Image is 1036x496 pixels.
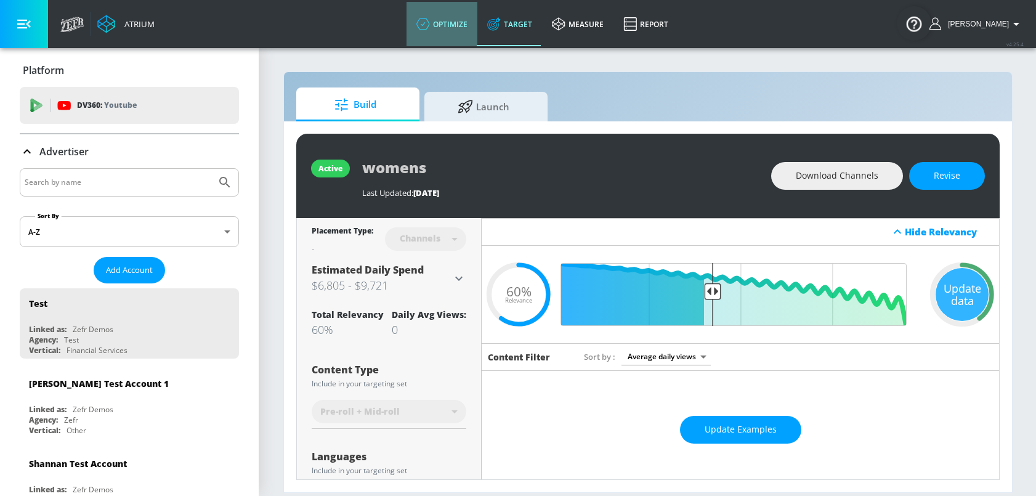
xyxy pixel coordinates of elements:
p: Advertiser [39,145,89,158]
span: Download Channels [796,168,878,184]
div: A-Z [20,216,239,247]
span: Update Examples [705,422,777,437]
a: optimize [407,2,477,46]
a: Target [477,2,542,46]
div: Last Updated: [362,187,759,198]
div: Zefr Demos [73,404,113,415]
span: Estimated Daily Spend [312,263,424,277]
input: Final Threshold [568,263,913,326]
div: TestLinked as:Zefr DemosAgency:TestVertical:Financial Services [20,288,239,359]
a: Report [613,2,678,46]
div: active [318,163,342,174]
label: Sort By [35,212,62,220]
div: Financial Services [67,345,127,356]
button: Download Channels [771,162,903,190]
span: 60% [506,285,532,298]
div: Linked as: [29,484,67,495]
h3: $6,805 - $9,721 [312,277,451,294]
span: Build [309,90,402,120]
div: [PERSON_NAME] Test Account 1Linked as:Zefr DemosAgency:ZefrVertical:Other [20,368,239,439]
div: Hide Relevancy [905,226,992,238]
div: Zefr Demos [73,484,113,495]
div: Update data [936,268,989,321]
div: Total Relevancy [312,309,384,320]
span: Sort by [584,351,615,362]
div: Agency: [29,335,58,345]
button: Add Account [94,257,165,283]
span: Pre-roll + Mid-roll [320,405,400,418]
span: Relevance [505,298,532,304]
h6: Content Filter [488,351,550,363]
div: Placement Type: [312,226,373,238]
div: 60% [312,322,384,337]
p: Platform [23,63,64,77]
div: Test [29,298,47,309]
a: Atrium [97,15,155,33]
div: DV360: Youtube [20,87,239,124]
button: Open Resource Center [897,6,931,41]
span: [DATE] [413,187,439,198]
div: Agency: [29,415,58,425]
div: Estimated Daily Spend$6,805 - $9,721 [312,263,466,294]
button: [PERSON_NAME] [929,17,1024,31]
div: Zefr Demos [73,324,113,335]
div: Include in your targeting set [312,467,466,474]
div: Languages [312,452,466,461]
div: Average daily views [621,348,711,365]
div: Include in your targeting set [312,380,466,388]
p: DV360: [77,99,137,112]
div: Shannan Test Account [29,458,127,470]
div: Zefr [64,415,78,425]
input: Search by name [25,174,211,190]
div: Hide Relevancy [482,218,999,246]
div: Daily Avg Views: [392,309,466,320]
button: Update Examples [680,416,801,444]
span: Revise [934,168,960,184]
p: Youtube [104,99,137,112]
div: Platform [20,53,239,87]
div: Vertical: [29,345,60,356]
div: Channels [394,233,447,243]
div: Advertiser [20,134,239,169]
div: 0 [392,322,466,337]
span: Add Account [106,263,153,277]
a: measure [542,2,613,46]
div: Test [64,335,79,345]
div: Content Type [312,365,466,375]
div: Other [67,425,86,436]
div: [PERSON_NAME] Test Account 1 [29,378,169,389]
span: Launch [437,92,530,121]
div: Vertical: [29,425,60,436]
div: Linked as: [29,404,67,415]
span: v 4.25.4 [1006,41,1024,47]
div: Atrium [119,18,155,30]
div: Linked as: [29,324,67,335]
span: login as: jannet.kim@zefr.com [943,20,1009,28]
button: Revise [909,162,985,190]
